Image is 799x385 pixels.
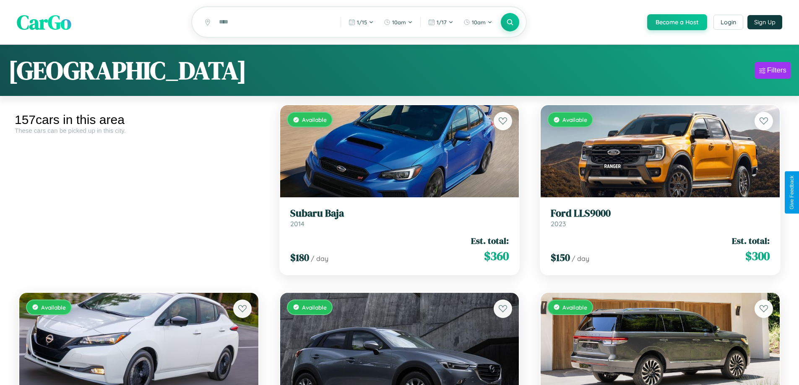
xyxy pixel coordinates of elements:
button: Become a Host [647,14,707,30]
span: $ 180 [290,251,309,264]
span: 10am [392,19,406,26]
span: Est. total: [732,235,770,247]
div: Give Feedback [789,176,795,209]
button: 10am [380,16,417,29]
h1: [GEOGRAPHIC_DATA] [8,53,247,88]
a: Subaru Baja2014 [290,207,509,228]
button: 10am [459,16,497,29]
span: 1 / 17 [437,19,447,26]
span: $ 360 [484,248,509,264]
span: Available [562,304,587,311]
span: Available [302,116,327,123]
button: Filters [755,62,791,79]
div: 157 cars in this area [15,113,263,127]
button: 1/15 [344,16,378,29]
span: Available [302,304,327,311]
span: CarGo [17,8,71,36]
span: 2014 [290,220,305,228]
button: Sign Up [747,15,782,29]
span: Available [562,116,587,123]
span: 1 / 15 [357,19,367,26]
span: Est. total: [471,235,509,247]
a: Ford LLS90002023 [551,207,770,228]
button: 1/17 [424,16,458,29]
span: / day [572,254,589,263]
div: Filters [767,66,786,75]
span: Available [41,304,66,311]
span: 10am [472,19,486,26]
button: Login [713,15,743,30]
span: $ 150 [551,251,570,264]
span: $ 300 [745,248,770,264]
div: These cars can be picked up in this city. [15,127,263,134]
span: / day [311,254,328,263]
h3: Ford LLS9000 [551,207,770,220]
h3: Subaru Baja [290,207,509,220]
span: 2023 [551,220,566,228]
